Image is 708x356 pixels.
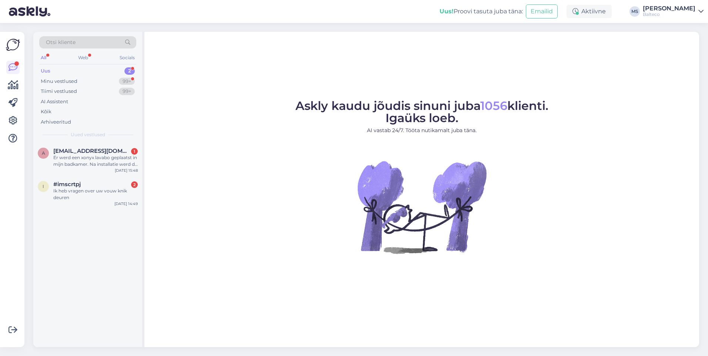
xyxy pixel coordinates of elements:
[53,188,138,201] div: Ik heb vragen over uw vouw knik deuren
[43,184,44,189] span: i
[355,140,488,273] img: No Chat active
[295,127,548,134] p: AI vastab 24/7. Tööta nutikamalt juba täna.
[643,11,695,17] div: Balteco
[53,148,130,154] span: agnesaps4@gmail.com
[643,6,695,11] div: [PERSON_NAME]
[131,148,138,155] div: 1
[118,53,136,63] div: Socials
[53,154,138,168] div: Er werd een xonyx lavabo geplaatst in mijn badkamer. Na installatie werd de lavabo overplakt met ...
[440,7,523,16] div: Proovi tasuta juba täna:
[6,38,20,52] img: Askly Logo
[119,78,135,85] div: 99+
[77,53,90,63] div: Web
[115,168,138,173] div: [DATE] 15:48
[41,67,50,75] div: Uus
[41,88,77,95] div: Tiimi vestlused
[131,181,138,188] div: 2
[643,6,704,17] a: [PERSON_NAME]Balteco
[41,78,77,85] div: Minu vestlused
[39,53,48,63] div: All
[42,150,45,156] span: a
[480,98,507,113] span: 1056
[629,6,640,17] div: MS
[41,98,68,105] div: AI Assistent
[53,181,81,188] span: #imscrtpj
[440,8,454,15] b: Uus!
[124,67,135,75] div: 2
[526,4,558,19] button: Emailid
[46,38,76,46] span: Otsi kliente
[114,201,138,206] div: [DATE] 14:49
[41,108,51,115] div: Kõik
[119,88,135,95] div: 99+
[71,131,105,138] span: Uued vestlused
[41,118,71,126] div: Arhiveeritud
[295,98,548,125] span: Askly kaudu jõudis sinuni juba klienti. Igaüks loeb.
[567,5,612,18] div: Aktiivne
